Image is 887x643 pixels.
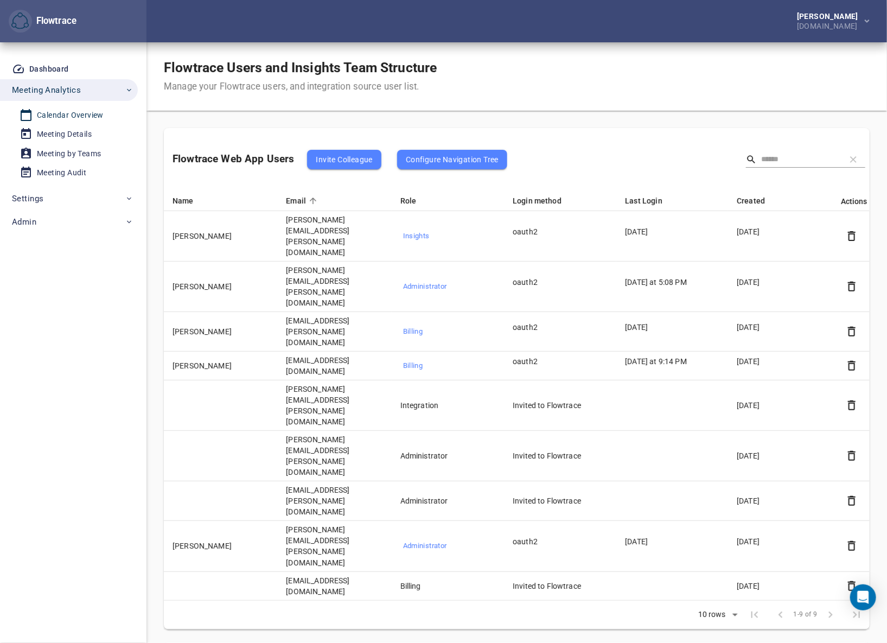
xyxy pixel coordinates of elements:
div: Email [286,194,378,207]
td: [DATE] [728,380,841,431]
span: Email [286,194,320,207]
span: Insights [403,230,488,243]
span: Meeting Analytics [12,83,81,97]
td: [PERSON_NAME][EMAIL_ADDRESS][PERSON_NAME][DOMAIN_NAME] [277,262,391,312]
td: [PERSON_NAME][EMAIL_ADDRESS][PERSON_NAME][DOMAIN_NAME] [277,521,391,571]
div: Flowtrace [9,10,76,33]
p: [DATE] at 5:08 PM [625,277,715,288]
h1: Flowtrace Users and Insights Team Structure [164,60,437,76]
span: Settings [12,192,43,206]
td: [EMAIL_ADDRESS][PERSON_NAME][DOMAIN_NAME] [277,312,391,352]
p: [DATE] [737,322,828,333]
td: [EMAIL_ADDRESS][PERSON_NAME][DOMAIN_NAME] [277,481,391,521]
div: Meeting Audit [37,166,86,180]
div: Meeting by Teams [37,147,101,161]
span: 1-9 of 9 [794,609,818,620]
div: Dashboard [29,62,69,76]
span: Last Page [844,602,870,628]
div: 10 rows [691,607,742,623]
p: oauth2 [513,536,603,547]
span: Role [400,194,431,207]
td: Invited to Flowtrace [504,481,616,521]
p: oauth2 [513,322,603,333]
p: [DATE] [625,226,715,237]
p: oauth2 [513,356,603,367]
p: oauth2 [513,277,603,288]
button: Insights [400,228,491,245]
button: Administrator [400,278,491,295]
td: Administrator [392,481,504,521]
button: Detach user from the account [844,538,860,554]
td: [PERSON_NAME] [164,211,277,262]
span: Admin [12,215,36,229]
td: [DATE] [728,571,841,600]
svg: Search [746,154,757,165]
span: Administrator [403,540,488,552]
td: [PERSON_NAME] [164,262,277,312]
td: Administrator [392,431,504,481]
p: [DATE] [737,277,828,288]
span: Login method [513,194,576,207]
div: Last Login [625,194,715,207]
td: [PERSON_NAME] [164,312,277,352]
button: Detach user from the account [844,358,860,374]
button: Flowtrace [9,10,32,33]
td: [PERSON_NAME] [164,521,277,571]
button: Billing [400,358,491,374]
td: Invited to Flowtrace [504,431,616,481]
button: Administrator [400,538,491,555]
td: Integration [392,380,504,431]
div: Flowtrace Web App Users [173,141,507,178]
button: Detach user from the account [844,448,860,464]
span: Last Login [625,194,676,207]
p: [DATE] [625,536,715,547]
td: Invited to Flowtrace [504,380,616,431]
div: Manage your Flowtrace users, and integration source user list. [164,80,437,93]
p: oauth2 [513,226,603,237]
img: Flowtrace [11,12,29,30]
td: Billing [392,571,504,600]
p: [DATE] [737,356,828,367]
span: Billing [403,360,488,372]
button: Detach user from the account [844,323,860,340]
button: Detach user from the account [844,397,860,413]
div: Name [173,194,264,207]
td: [PERSON_NAME][EMAIL_ADDRESS][PERSON_NAME][DOMAIN_NAME] [277,380,391,431]
span: Next Page [818,602,844,628]
button: Detach user from the account [844,493,860,509]
span: Name [173,194,208,207]
div: [PERSON_NAME] [797,12,863,20]
td: [EMAIL_ADDRESS][DOMAIN_NAME] [277,571,391,600]
span: Administrator [403,281,488,293]
button: Invite Colleague [307,150,381,169]
p: [DATE] [737,226,828,237]
button: Detach user from the account [844,278,860,295]
div: Open Intercom Messenger [850,584,876,610]
p: [DATE] at 9:14 PM [625,356,715,367]
td: [DATE] [728,431,841,481]
div: Created [737,194,828,207]
span: Created [737,194,779,207]
div: Meeting Details [37,128,92,141]
div: Calendar Overview [37,109,104,122]
button: Detach user from the account [844,578,860,594]
div: Role [400,194,491,207]
span: Invite Colleague [316,153,372,166]
span: Configure Navigation Tree [406,153,499,166]
td: [PERSON_NAME][EMAIL_ADDRESS][PERSON_NAME][DOMAIN_NAME] [277,211,391,262]
button: Billing [400,323,491,340]
td: [PERSON_NAME] [164,352,277,380]
span: First Page [742,602,768,628]
span: Previous Page [768,602,794,628]
button: [PERSON_NAME][DOMAIN_NAME] [780,9,878,33]
input: Search [761,151,837,168]
td: Invited to Flowtrace [504,571,616,600]
div: [DOMAIN_NAME] [797,20,863,30]
div: 10 rows [695,610,729,619]
div: Flowtrace [32,15,76,28]
span: Billing [403,326,488,338]
p: [DATE] [625,322,715,333]
button: Detach user from the account [844,228,860,244]
div: Login method [513,194,603,207]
